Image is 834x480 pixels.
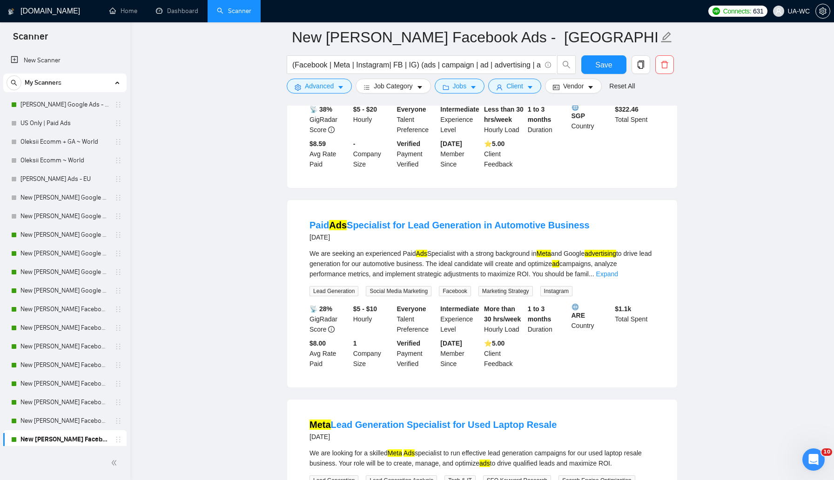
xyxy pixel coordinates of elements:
div: [DATE] [309,431,557,442]
div: We are looking for a skilled specialist to run effective lead generation campaigns for our used l... [309,448,655,468]
a: [PERSON_NAME] Google Ads - EU [20,95,109,114]
li: New Scanner [3,51,127,70]
button: copy [632,55,650,74]
span: Vendor [563,81,584,91]
div: GigRadar Score [308,304,351,334]
span: Scanner [6,30,55,49]
div: Talent Preference [395,104,439,135]
a: New [PERSON_NAME] Google Ads - Nordic [20,226,109,244]
b: Everyone [397,106,426,113]
mark: ads [479,460,490,467]
b: $5 - $20 [353,106,377,113]
button: Save [581,55,626,74]
span: holder [114,231,122,239]
div: Total Spent [613,104,657,135]
div: Client Feedback [482,139,526,169]
a: [PERSON_NAME] Ads - EU [20,170,109,188]
div: Company Size [351,338,395,369]
div: Hourly Load [482,304,526,334]
a: MetaLead Generation Specialist for Used Laptop Resale [309,420,557,430]
span: 10 [821,448,832,456]
span: Marketing Strategy [478,286,533,296]
a: US Only | Paid Ads [20,114,109,133]
span: My Scanners [25,73,61,92]
span: holder [114,417,122,425]
span: Client [506,81,523,91]
span: Save [595,59,612,71]
div: Talent Preference [395,304,439,334]
b: Intermediate [440,106,479,113]
div: Experience Level [438,304,482,334]
span: holder [114,194,122,201]
div: Hourly Load [482,104,526,135]
input: Scanner name... [292,26,659,49]
span: info-circle [328,326,335,333]
span: caret-down [587,84,594,91]
span: caret-down [527,84,533,91]
a: dashboardDashboard [156,7,198,15]
div: Payment Verified [395,338,439,369]
div: Avg Rate Paid [308,139,351,169]
a: New [PERSON_NAME] Google Ads - Rest of the World excl. Poor [20,281,109,300]
b: $8.00 [309,340,326,347]
span: holder [114,436,122,443]
a: New [PERSON_NAME] Google Ads - EU+CH ex Nordic [20,188,109,207]
a: setting [815,7,830,15]
a: New [PERSON_NAME] Facebook Ads Leads - [GEOGRAPHIC_DATA]|[GEOGRAPHIC_DATA] [20,300,109,319]
span: holder [114,361,122,369]
b: Verified [397,140,421,147]
span: search [7,80,21,86]
div: [DATE] [309,232,590,243]
button: idcardVendorcaret-down [545,79,602,93]
span: Jobs [453,81,467,91]
span: Instagram [540,286,572,296]
b: Everyone [397,305,426,313]
span: holder [114,101,122,108]
div: Duration [526,104,570,135]
a: New [PERSON_NAME] Facebook Ads Other non-Specific - [GEOGRAPHIC_DATA]|[GEOGRAPHIC_DATA] [20,337,109,356]
span: holder [114,175,122,183]
span: Advanced [305,81,334,91]
input: Search Freelance Jobs... [292,59,541,71]
img: logo [8,4,14,19]
b: $5 - $10 [353,305,377,313]
button: barsJob Categorycaret-down [356,79,430,93]
button: search [7,75,21,90]
div: Member Since [438,338,482,369]
mark: Ads [416,250,427,257]
b: More than 30 hrs/week [484,305,521,323]
div: Member Since [438,139,482,169]
span: holder [114,380,122,387]
b: SGP [572,104,612,120]
b: 1 [353,340,357,347]
b: ARE [572,304,612,319]
mark: Ads [329,220,347,230]
mark: Ads [404,449,415,457]
b: [DATE] [440,140,462,147]
a: New [PERSON_NAME] Facebook Ads - EU+CH ex Nordic [20,356,109,374]
img: upwork-logo.png [713,7,720,15]
div: Experience Level [438,104,482,135]
span: folder [443,84,449,91]
img: 🌐 [572,104,578,111]
b: ⭐️ 5.00 [484,140,504,147]
b: - [353,140,356,147]
mark: Meta [388,449,402,457]
a: Oleksii Ecomm ~ World [20,151,109,170]
span: Connects: [723,6,751,16]
span: holder [114,324,122,332]
button: folderJobscaret-down [435,79,485,93]
span: user [775,8,782,14]
span: ... [589,270,594,278]
span: holder [114,250,122,257]
a: New [PERSON_NAME] Facebook Ads - [GEOGRAPHIC_DATA]/IR/[GEOGRAPHIC_DATA] [20,393,109,412]
a: New [PERSON_NAME] Google Ads Other - [GEOGRAPHIC_DATA]|[GEOGRAPHIC_DATA] [20,207,109,226]
span: holder [114,157,122,164]
img: 🌐 [572,304,578,310]
a: searchScanner [217,7,251,15]
a: New [PERSON_NAME] Facebook Ads Other Specific - [GEOGRAPHIC_DATA]|[GEOGRAPHIC_DATA] [20,319,109,337]
span: Job Category [374,81,412,91]
a: Reset All [609,81,635,91]
button: userClientcaret-down [488,79,541,93]
div: Country [570,104,613,135]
